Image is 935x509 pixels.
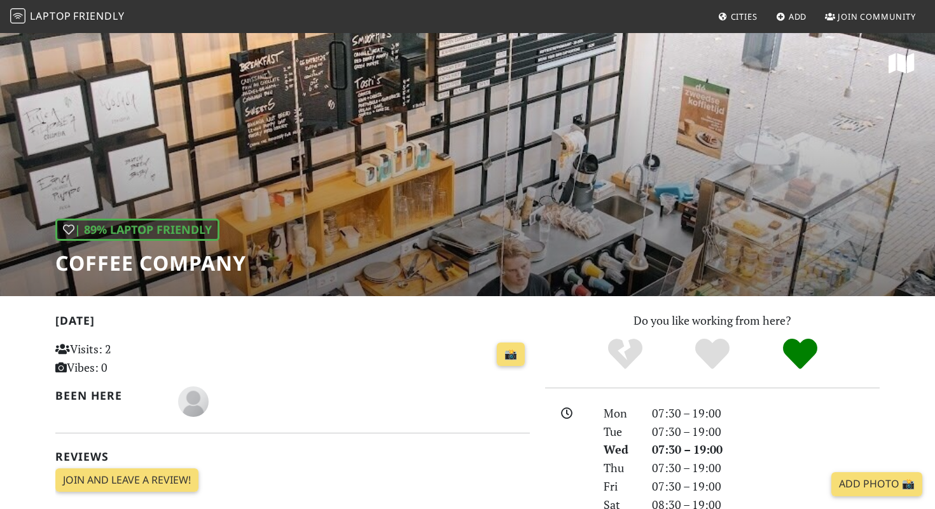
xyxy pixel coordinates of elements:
div: Mon [596,404,644,423]
h2: [DATE] [55,314,530,332]
a: LaptopFriendly LaptopFriendly [10,6,125,28]
div: 07:30 – 19:00 [644,459,887,477]
a: Add Photo 📸 [831,472,922,496]
p: Visits: 2 Vibes: 0 [55,340,204,377]
span: Add [789,11,807,22]
span: Laptop [30,9,71,23]
a: Add [771,5,812,28]
span: Friendly [73,9,124,23]
div: Wed [596,440,644,459]
div: 07:30 – 19:00 [644,423,887,441]
span: Cities [731,11,758,22]
div: No [581,337,669,372]
span: Luca Amoruso [178,393,209,408]
div: Yes [668,337,756,372]
div: | 89% Laptop Friendly [55,219,219,241]
div: 07:30 – 19:00 [644,404,887,423]
img: LaptopFriendly [10,8,25,24]
div: Thu [596,459,644,477]
div: Fri [596,477,644,496]
a: Join Community [820,5,921,28]
img: blank-535327c66bd565773addf3077783bbfce4b00ec00e9fd257753287c682c7fa38.png [178,386,209,417]
h2: Reviews [55,450,530,463]
div: Tue [596,423,644,441]
p: Do you like working from here? [545,311,880,330]
a: 📸 [497,343,525,367]
a: Cities [713,5,763,28]
div: Definitely! [756,337,844,372]
h1: Coffee Company [55,251,246,275]
span: Join Community [838,11,916,22]
div: 07:30 – 19:00 [644,440,887,459]
div: 07:30 – 19:00 [644,477,887,496]
a: Join and leave a review! [55,468,198,492]
h2: Been here [55,389,163,402]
